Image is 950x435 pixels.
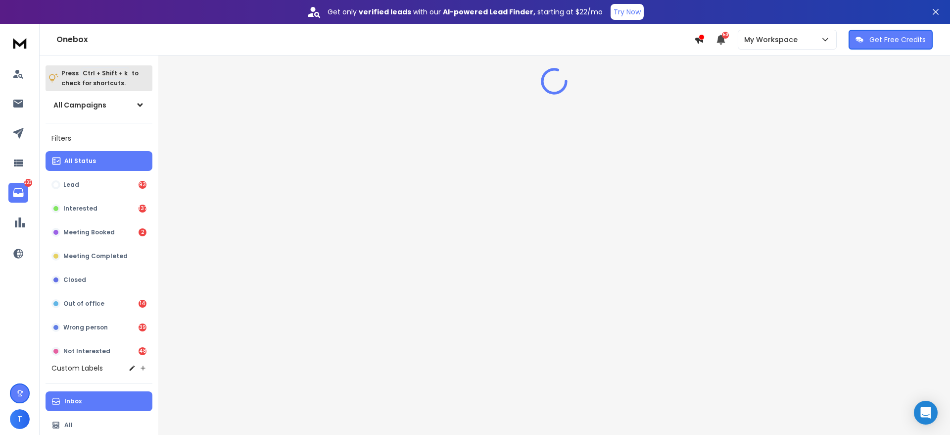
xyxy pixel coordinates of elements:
button: Closed [46,270,152,290]
span: 50 [722,32,729,39]
button: All Campaigns [46,95,152,115]
p: All Status [64,157,96,165]
button: Not Interested48 [46,341,152,361]
button: Out of office14 [46,294,152,314]
img: logo [10,34,30,52]
p: Try Now [614,7,641,17]
p: Inbox [64,397,82,405]
button: Wrong person39 [46,318,152,337]
strong: AI-powered Lead Finder, [443,7,535,17]
p: Lead [63,181,79,189]
h3: Custom Labels [51,363,103,373]
p: Interested [63,205,97,213]
button: Lead93 [46,175,152,195]
p: Out of office [63,300,104,308]
button: Try Now [611,4,644,20]
p: Not Interested [63,347,110,355]
p: Wrong person [63,324,108,331]
p: Press to check for shortcuts. [61,68,139,88]
div: 93 [139,181,146,189]
p: Closed [63,276,86,284]
button: Get Free Credits [849,30,933,50]
p: My Workspace [744,35,802,45]
div: 39 [139,324,146,331]
p: 333 [24,179,32,187]
a: 333 [8,183,28,203]
button: Meeting Completed [46,246,152,266]
h1: Onebox [56,34,694,46]
button: All [46,415,152,435]
div: 137 [139,205,146,213]
button: T [10,409,30,429]
p: Meeting Booked [63,228,115,236]
div: 14 [139,300,146,308]
div: 48 [139,347,146,355]
span: Ctrl + Shift + k [81,67,129,79]
div: 2 [139,228,146,236]
p: Get only with our starting at $22/mo [328,7,603,17]
button: All Status [46,151,152,171]
p: Meeting Completed [63,252,128,260]
h3: Filters [46,131,152,145]
p: Get Free Credits [869,35,926,45]
p: All [64,421,73,429]
strong: verified leads [359,7,411,17]
div: Open Intercom Messenger [914,401,938,425]
h1: All Campaigns [53,100,106,110]
button: Inbox [46,391,152,411]
button: Interested137 [46,199,152,218]
button: Meeting Booked2 [46,222,152,242]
